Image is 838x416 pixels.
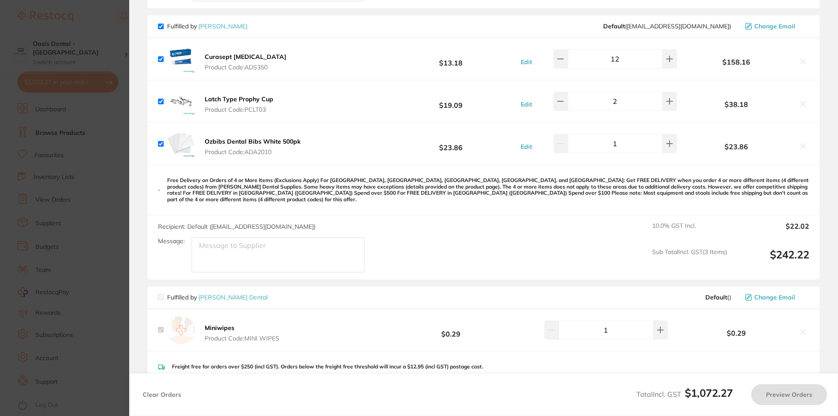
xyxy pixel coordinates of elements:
[705,294,731,301] span: ( )
[754,23,795,30] span: Change Email
[679,143,793,151] b: $23.86
[652,248,727,272] span: Sub Total Incl. GST ( 3 Items)
[386,136,516,152] b: $23.86
[679,100,793,108] b: $38.18
[518,143,535,151] button: Edit
[158,237,185,245] label: Message:
[205,148,301,155] span: Product Code: ADA2010
[742,22,809,30] button: Change Email
[205,324,234,332] b: Miniwipes
[199,22,247,30] a: [PERSON_NAME]
[205,106,273,113] span: Product Code: PCLT03
[386,322,516,338] b: $0.29
[167,130,195,158] img: MXhxb2gzYw
[202,95,276,113] button: Latch Type Prophy Cup Product Code:PCLT03
[386,51,516,67] b: $13.18
[652,222,727,241] span: 10.0 % GST Incl.
[199,293,268,301] a: [PERSON_NAME] Dental
[679,329,793,337] b: $0.29
[167,23,247,30] p: Fulfilled by
[167,316,195,344] img: empty.jpg
[603,22,625,30] b: Default
[205,138,301,145] b: Ozbibs Dental Bibs White 500pk
[172,364,483,370] p: Freight free for orders over $250 (incl GST). Orders below the freight free threshold will incur ...
[754,294,795,301] span: Change Email
[679,58,793,66] b: $158.16
[167,177,809,203] p: Free Delivery on Orders of 4 or More Items (Exclusions Apply) For [GEOGRAPHIC_DATA], [GEOGRAPHIC_...
[518,100,535,108] button: Edit
[636,390,733,399] span: Total Incl. GST
[205,335,279,342] span: Product Code: MINI WIPES
[167,45,195,73] img: cDJrazh6bQ
[202,53,289,71] button: Curasept [MEDICAL_DATA] Product Code:ADS350
[205,64,286,71] span: Product Code: ADS350
[202,324,282,342] button: Miniwipes Product Code:MINI WIPES
[734,248,809,272] output: $242.22
[205,53,286,61] b: Curasept [MEDICAL_DATA]
[751,384,827,405] button: Preview Orders
[742,293,809,301] button: Change Email
[386,93,516,110] b: $19.09
[518,58,535,66] button: Edit
[603,23,731,30] span: save@adamdental.com.au
[158,223,316,230] span: Recipient: Default ( [EMAIL_ADDRESS][DOMAIN_NAME] )
[167,294,268,301] p: Fulfilled by
[205,95,273,103] b: Latch Type Prophy Cup
[140,384,184,405] button: Clear Orders
[734,222,809,241] output: $22.02
[167,87,195,115] img: cTIyejNseg
[202,138,303,156] button: Ozbibs Dental Bibs White 500pk Product Code:ADA2010
[685,386,733,399] b: $1,072.27
[705,293,727,301] b: Default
